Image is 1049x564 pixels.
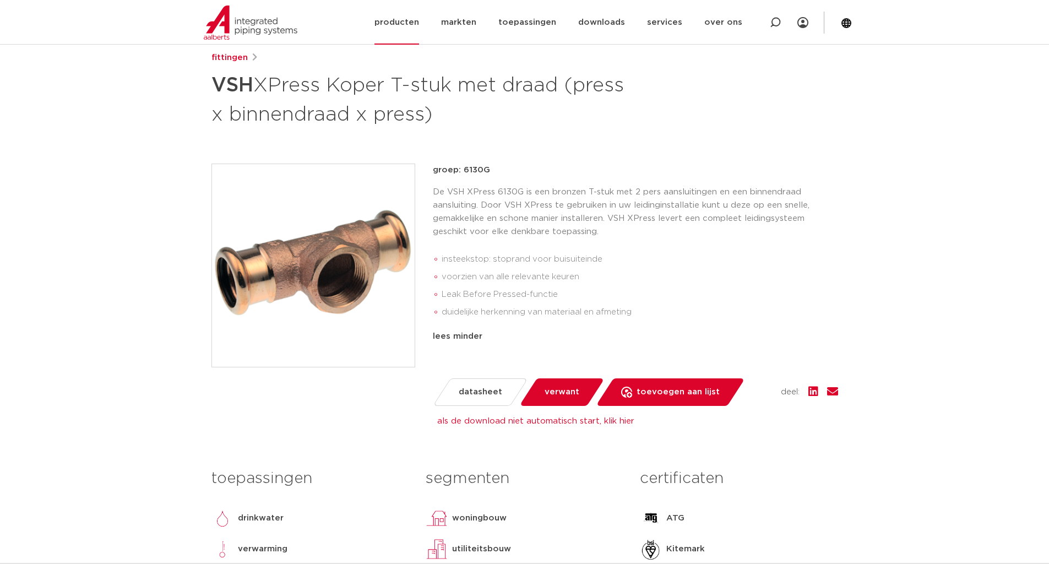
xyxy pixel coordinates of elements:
[426,468,623,490] h3: segmenten
[640,538,662,560] img: Kitemark
[666,512,684,525] p: ATG
[452,512,507,525] p: woningbouw
[640,468,838,490] h3: certificaten
[519,378,604,406] a: verwant
[238,543,287,556] p: verwarming
[437,417,634,425] a: als de download niet automatisch start, klik hier
[432,378,528,406] a: datasheet
[238,512,284,525] p: drinkwater
[666,543,705,556] p: Kitemark
[442,286,838,303] li: Leak Before Pressed-functie
[433,330,838,343] div: lees minder
[426,538,448,560] img: utiliteitsbouw
[212,164,415,367] img: Product Image for VSH XPress Koper T-stuk met draad (press x binnendraad x press)
[452,543,511,556] p: utiliteitsbouw
[211,51,248,64] a: fittingen
[442,251,838,268] li: insteekstop: stoprand voor buisuiteinde
[426,507,448,529] img: woningbouw
[433,186,838,238] p: De VSH XPress 6130G is een bronzen T-stuk met 2 pers aansluitingen en een binnendraad aansluiting...
[459,383,502,401] span: datasheet
[211,69,625,128] h1: XPress Koper T-stuk met draad (press x binnendraad x press)
[433,164,838,177] p: groep: 6130G
[637,383,720,401] span: toevoegen aan lijst
[211,468,409,490] h3: toepassingen
[781,386,800,399] span: deel:
[640,507,662,529] img: ATG
[211,538,233,560] img: verwarming
[211,507,233,529] img: drinkwater
[442,303,838,321] li: duidelijke herkenning van materiaal en afmeting
[211,75,253,95] strong: VSH
[545,383,579,401] span: verwant
[442,268,838,286] li: voorzien van alle relevante keuren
